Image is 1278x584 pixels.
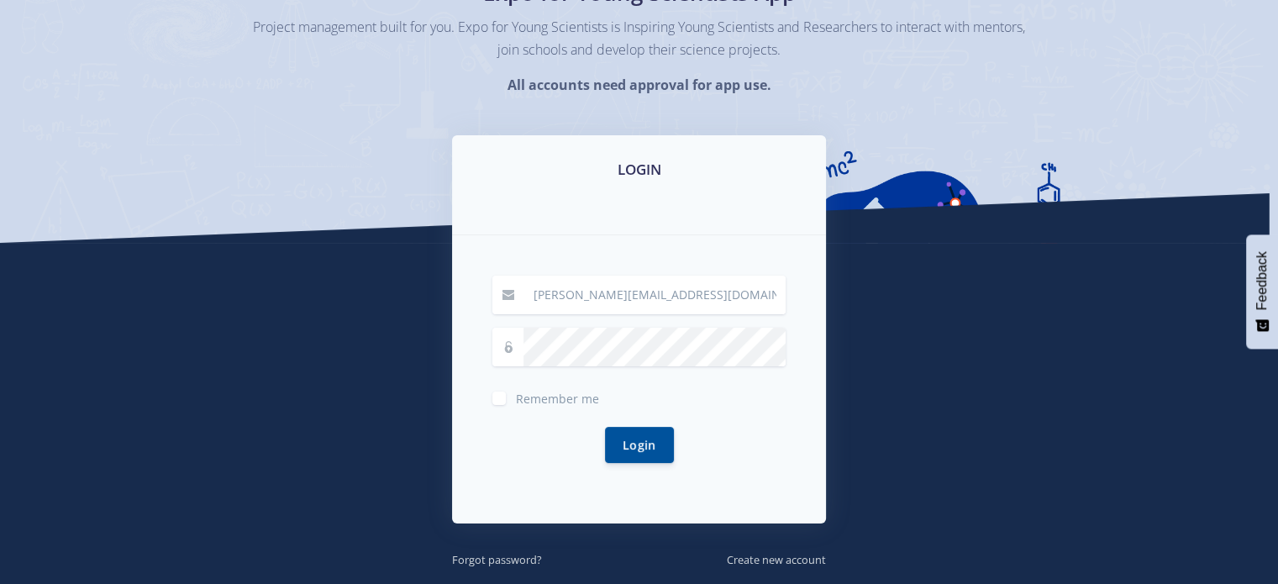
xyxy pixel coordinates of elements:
[1254,251,1270,310] span: Feedback
[523,276,786,314] input: Email / User ID
[1246,234,1278,349] button: Feedback - Show survey
[516,391,599,407] span: Remember me
[472,159,806,181] h3: LOGIN
[253,16,1026,61] p: Project management built for you. Expo for Young Scientists is Inspiring Young Scientists and Res...
[727,552,826,567] small: Create new account
[605,427,674,463] button: Login
[452,552,542,567] small: Forgot password?
[727,550,826,568] a: Create new account
[507,76,770,94] strong: All accounts need approval for app use.
[452,550,542,568] a: Forgot password?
